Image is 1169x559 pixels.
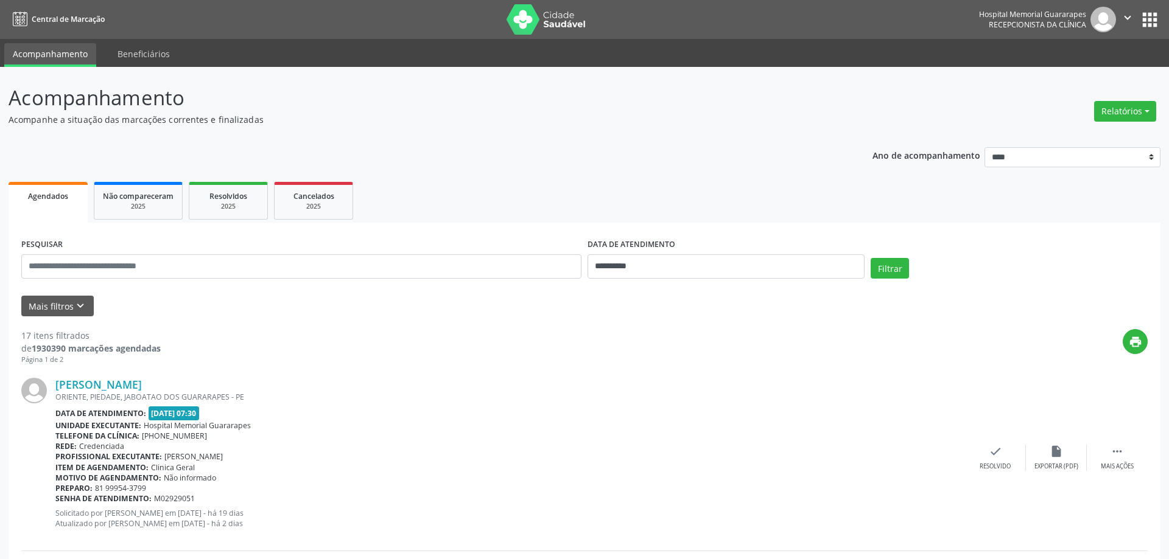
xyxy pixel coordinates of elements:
div: de [21,342,161,355]
b: Senha de atendimento: [55,493,152,504]
i: check [989,445,1002,458]
button: print [1123,329,1148,354]
span: Clinica Geral [151,462,195,473]
img: img [1090,7,1116,32]
span: Credenciada [79,441,124,451]
button: Relatórios [1094,101,1156,122]
span: Central de Marcação [32,14,105,24]
b: Telefone da clínica: [55,431,139,441]
button: Mais filtroskeyboard_arrow_down [21,296,94,317]
b: Preparo: [55,483,93,493]
b: Data de atendimento: [55,408,146,418]
button: Filtrar [871,258,909,279]
span: Agendados [28,191,68,201]
div: 2025 [103,202,174,211]
span: Não compareceram [103,191,174,201]
a: Acompanhamento [4,43,96,67]
span: M02929051 [154,493,195,504]
label: DATA DE ATENDIMENTO [588,235,675,254]
p: Solicitado por [PERSON_NAME] em [DATE] - há 19 dias Atualizado por [PERSON_NAME] em [DATE] - há 2... [55,508,965,529]
span: Não informado [164,473,216,483]
p: Acompanhe a situação das marcações correntes e finalizadas [9,113,815,126]
i:  [1111,445,1124,458]
span: Hospital Memorial Guararapes [144,420,251,431]
b: Motivo de agendamento: [55,473,161,483]
a: Beneficiários [109,43,178,64]
div: ORIENTE, PIEDADE, JABOATAO DOS GUARARAPES - PE [55,392,965,402]
a: [PERSON_NAME] [55,378,142,391]
div: Resolvido [980,462,1011,471]
button:  [1116,7,1139,32]
i: keyboard_arrow_down [74,299,87,313]
b: Rede: [55,441,77,451]
i:  [1121,11,1134,24]
label: PESQUISAR [21,235,63,254]
b: Unidade executante: [55,420,141,431]
span: [PHONE_NUMBER] [142,431,207,441]
img: img [21,378,47,403]
b: Profissional executante: [55,451,162,462]
div: Exportar (PDF) [1034,462,1078,471]
span: 81 99954-3799 [95,483,146,493]
b: Item de agendamento: [55,462,149,473]
div: 2025 [283,202,344,211]
strong: 1930390 marcações agendadas [32,342,161,354]
span: [DATE] 07:30 [149,406,200,420]
span: Recepcionista da clínica [989,19,1086,30]
a: Central de Marcação [9,9,105,29]
button: apps [1139,9,1160,30]
div: 17 itens filtrados [21,329,161,342]
div: 2025 [198,202,259,211]
i: insert_drive_file [1050,445,1063,458]
span: Cancelados [293,191,334,201]
span: [PERSON_NAME] [164,451,223,462]
p: Acompanhamento [9,83,815,113]
span: Resolvidos [209,191,247,201]
div: Página 1 de 2 [21,355,161,365]
p: Ano de acompanhamento [872,147,980,162]
div: Hospital Memorial Guararapes [979,9,1086,19]
i: print [1129,335,1142,349]
div: Mais ações [1101,462,1134,471]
